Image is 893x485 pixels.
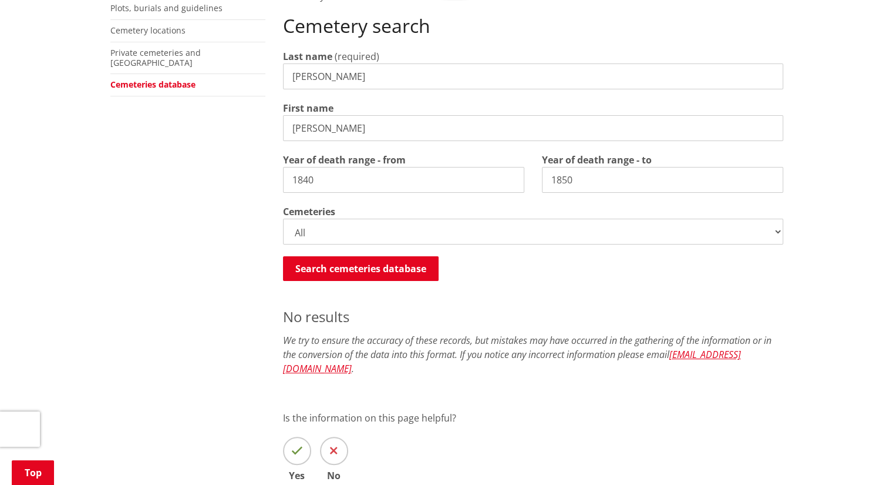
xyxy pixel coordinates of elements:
[283,101,333,115] label: First name
[12,460,54,485] a: Top
[110,79,196,90] a: Cemeteries database
[283,167,524,193] input: e.g. 1860
[283,306,783,327] p: No results
[283,205,335,219] label: Cemeteries
[542,153,652,167] label: Year of death range - to
[283,153,406,167] label: Year of death range - from
[283,15,783,37] h2: Cemetery search
[283,411,783,425] p: Is the information on this page helpful?
[283,115,783,141] input: e.g. John
[283,471,311,480] span: Yes
[110,2,223,14] a: Plots, burials and guidelines
[283,348,741,375] a: [EMAIL_ADDRESS][DOMAIN_NAME]
[542,167,783,193] input: e.g. 2025
[110,25,186,36] a: Cemetery locations
[283,49,332,63] label: Last name
[283,63,783,89] input: e.g. Smith
[839,436,881,478] iframe: Messenger Launcher
[335,50,379,63] span: (required)
[283,334,771,375] em: We try to ensure the accuracy of these records, but mistakes may have occurred in the gathering o...
[283,256,439,281] button: Search cemeteries database
[110,47,201,68] a: Private cemeteries and [GEOGRAPHIC_DATA]
[320,471,348,480] span: No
